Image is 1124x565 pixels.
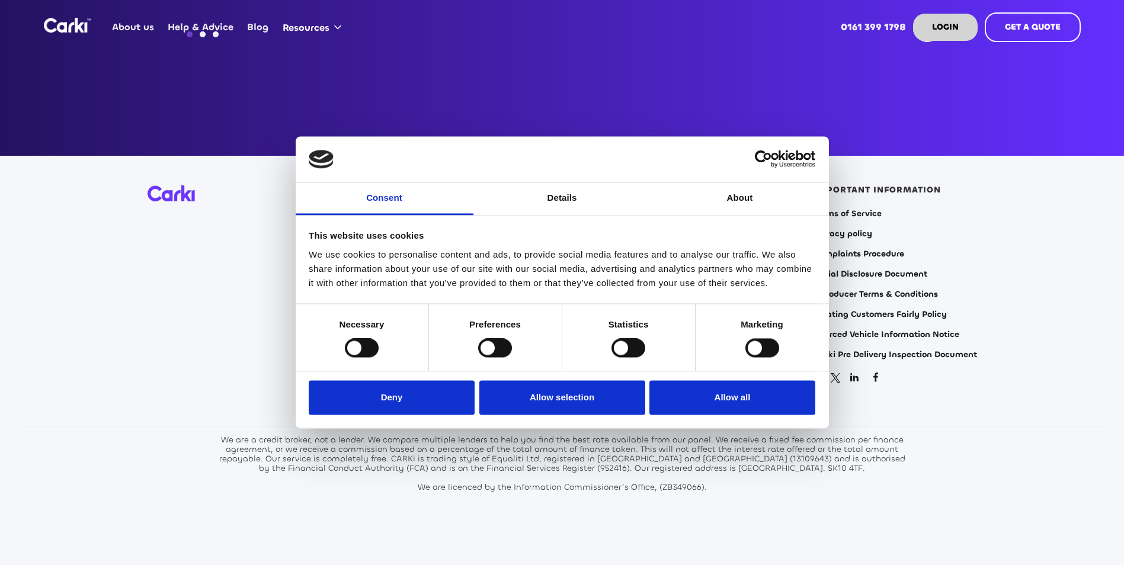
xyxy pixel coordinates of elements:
img: Logo [44,18,91,33]
div: IMPORTANT INFORMATION [814,185,941,195]
a: About us [105,4,161,50]
a: Blog [241,4,276,50]
a: GET A QUOTE [985,12,1081,42]
a: home [44,18,91,33]
strong: GET A QUOTE [1005,21,1061,33]
button: Deny [309,380,475,415]
a: Treating Customers Fairly Policy [814,310,947,319]
a: LOGIN [913,14,978,41]
a: Consent [296,182,473,215]
a: About [651,182,829,215]
a: Terms of Service [814,209,882,219]
img: Carki logo [148,185,195,201]
strong: Necessary [340,319,385,329]
a: Carki Pre Delivery Inspection Document [814,350,977,359]
strong: LOGIN [932,21,959,33]
div: We use cookies to personalise content and ads, to provide social media features and to analyse ou... [309,248,815,290]
button: Allow all [649,380,815,415]
a: Details [473,182,651,215]
a: Privacy policy [814,229,872,239]
a: Sourced Vehicle Information Notice [814,330,959,339]
div: We are a credit broker, not a lender. We compare multiple lenders to help you find the best rate ... [216,435,909,492]
a: Initial Disclosure Document [814,269,927,279]
a: Introducer Terms & Conditions [814,290,938,299]
strong: Statistics [609,319,649,329]
a: Complaints Procedure [814,249,904,259]
a: Help & Advice [161,4,241,50]
strong: 0161 399 1798 [841,21,906,33]
img: logo [309,150,334,169]
div: Resources [276,5,353,50]
button: Allow selection [479,380,645,415]
a: Usercentrics Cookiebot - opens in a new window [712,150,815,168]
strong: Preferences [469,319,521,329]
strong: Marketing [741,319,783,329]
a: 0161 399 1798 [834,4,912,50]
div: This website uses cookies [309,229,815,243]
div: Resources [283,21,329,34]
